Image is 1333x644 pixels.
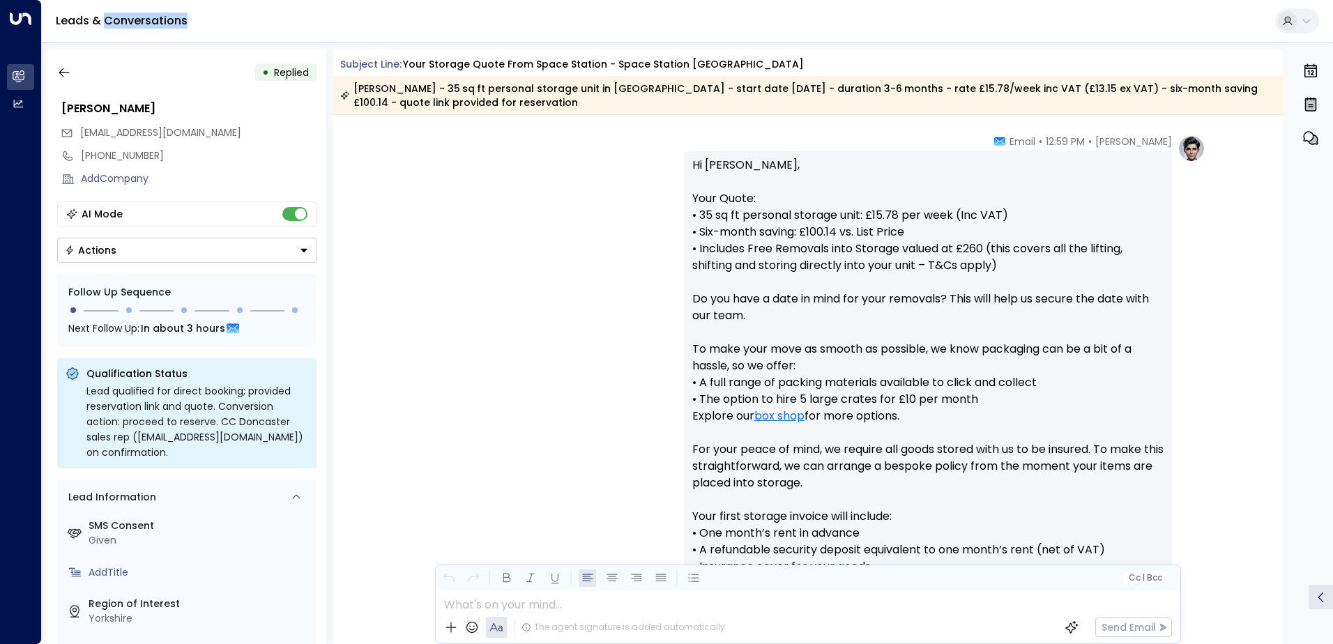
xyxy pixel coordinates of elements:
[89,597,311,611] label: Region of Interest
[89,519,311,533] label: SMS Consent
[89,565,311,580] div: AddTitle
[1010,135,1035,148] span: Email
[65,244,116,256] div: Actions
[86,367,308,381] p: Qualification Status
[1039,135,1042,148] span: •
[81,148,317,163] div: [PHONE_NUMBER]
[274,66,309,79] span: Replied
[80,125,241,139] span: [EMAIL_ADDRESS][DOMAIN_NAME]
[1142,573,1145,583] span: |
[68,285,305,300] div: Follow Up Sequence
[340,57,402,71] span: Subject Line:
[57,238,317,263] button: Actions
[56,13,188,29] a: Leads & Conversations
[1088,135,1092,148] span: •
[68,321,305,336] div: Next Follow Up:
[141,321,225,336] span: In about 3 hours
[1046,135,1085,148] span: 12:59 PM
[63,490,156,505] div: Lead Information
[82,207,123,221] div: AI Mode
[1178,135,1205,162] img: profile-logo.png
[89,611,311,626] div: Yorkshire
[81,171,317,186] div: AddCompany
[1095,135,1172,148] span: [PERSON_NAME]
[464,569,482,587] button: Redo
[440,569,457,587] button: Undo
[521,621,725,634] div: The agent signature is added automatically
[89,533,311,548] div: Given
[340,82,1275,109] div: [PERSON_NAME] - 35 sq ft personal storage unit in [GEOGRAPHIC_DATA] - start date [DATE] - duratio...
[754,408,805,424] a: box shop
[61,100,317,117] div: [PERSON_NAME]
[1122,572,1167,585] button: Cc|Bcc
[57,238,317,263] div: Button group with a nested menu
[403,57,804,72] div: Your storage quote from Space Station - Space Station [GEOGRAPHIC_DATA]
[80,125,241,140] span: kannastev@outlook.com
[86,383,308,460] div: Lead qualified for direct booking; provided reservation link and quote. Conversion action: procee...
[262,60,269,85] div: •
[1128,573,1161,583] span: Cc Bcc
